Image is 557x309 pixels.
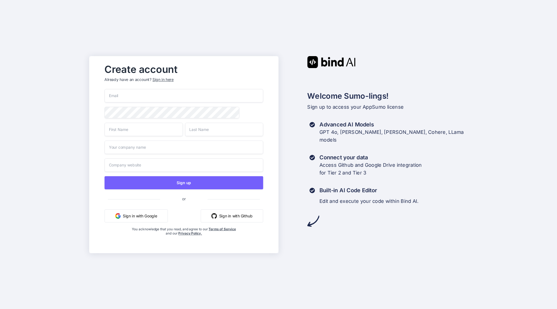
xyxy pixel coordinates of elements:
[104,209,168,222] button: Sign in with Google
[104,176,263,189] button: Sign up
[104,140,263,154] input: Your company name
[178,231,202,235] a: Privacy Policy.
[319,197,419,205] p: Edit and execute your code within Bind AI.
[104,77,263,82] p: Already have an account?
[104,123,183,136] input: First Name
[319,186,419,194] h3: Built-in AI Code Editor
[211,213,217,218] img: github
[307,56,356,68] img: Bind AI logo
[115,213,121,218] img: google
[209,227,236,231] a: Terms of Service
[152,77,173,82] div: Sign in here
[319,121,464,128] h3: Advanced AI Models
[307,90,468,102] h2: Welcome Sumo-lings!
[185,123,263,136] input: Last Name
[201,209,263,222] button: Sign in with Github
[104,89,263,103] input: Email
[104,65,263,74] h2: Create account
[307,215,319,227] img: arrow
[307,103,468,111] p: Sign up to access your AppSumo license
[319,128,464,144] p: GPT 4o, [PERSON_NAME], [PERSON_NAME], Cohere, LLama models
[319,161,422,177] p: Access Github and Google Drive integration for Tier 2 and Tier 3
[160,192,208,205] span: or
[319,154,422,161] h3: Connect your data
[104,158,263,172] input: Company website
[131,227,237,249] div: You acknowledge that you read, and agree to our and our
